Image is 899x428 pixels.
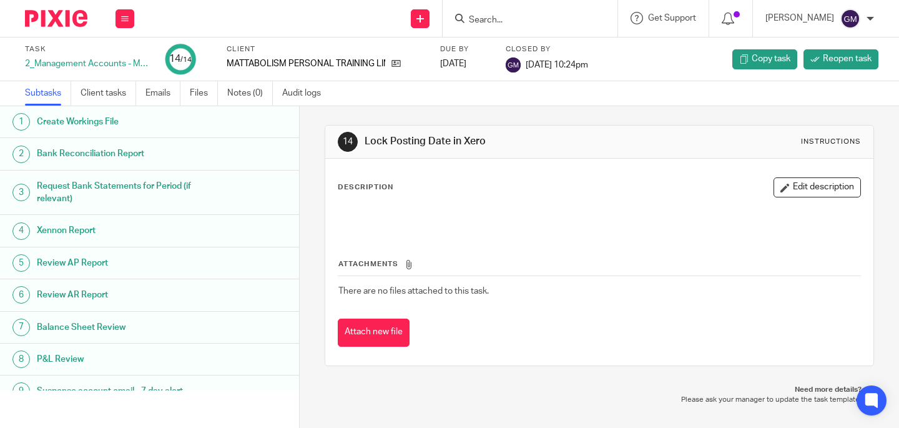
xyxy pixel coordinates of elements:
[840,9,860,29] img: svg%3E
[12,184,30,201] div: 3
[282,81,330,106] a: Audit logs
[25,44,150,54] label: Task
[12,222,30,240] div: 4
[752,52,790,65] span: Copy task
[12,351,30,368] div: 8
[338,182,393,192] p: Description
[774,177,861,197] button: Edit description
[81,81,136,106] a: Client tasks
[338,132,358,152] div: 14
[37,112,204,131] h1: Create Workings File
[338,287,489,296] span: There are no files attached to this task.
[337,395,862,405] p: Please ask your manager to update the task template.
[506,44,588,54] label: Closed by
[190,81,218,106] a: Files
[338,261,398,267] span: Attachments
[12,382,30,400] div: 9
[468,15,580,26] input: Search
[145,81,180,106] a: Emails
[506,57,521,72] img: svg%3E
[12,113,30,131] div: 1
[37,318,204,337] h1: Balance Sheet Review
[37,254,204,272] h1: Review AP Report
[803,49,878,69] a: Reopen task
[37,350,204,369] h1: P&L Review
[12,286,30,304] div: 6
[37,382,204,401] h1: Suspense account email - 7 day alert
[12,254,30,272] div: 5
[440,57,490,70] div: [DATE]
[180,56,192,63] small: /14
[25,10,87,27] img: Pixie
[37,144,204,163] h1: Bank Reconciliation Report
[12,146,30,163] div: 2
[365,135,626,148] h1: Lock Posting Date in Xero
[37,221,204,240] h1: Xennon Report
[25,57,150,70] div: 2_Management Accounts - Monthly - NEW - FWD
[337,385,862,395] p: Need more details?
[169,52,192,66] div: 14
[37,177,204,209] h1: Request Bank Statements for Period (if relevant)
[227,57,385,70] p: MATTABOLISM PERSONAL TRAINING LIMITED
[765,12,834,24] p: [PERSON_NAME]
[732,49,797,69] a: Copy task
[801,137,861,147] div: Instructions
[440,44,490,54] label: Due by
[526,60,588,69] span: [DATE] 10:24pm
[227,81,273,106] a: Notes (0)
[823,52,872,65] span: Reopen task
[338,319,410,347] button: Attach new file
[648,14,696,22] span: Get Support
[227,44,425,54] label: Client
[37,286,204,304] h1: Review AR Report
[12,319,30,336] div: 7
[25,81,71,106] a: Subtasks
